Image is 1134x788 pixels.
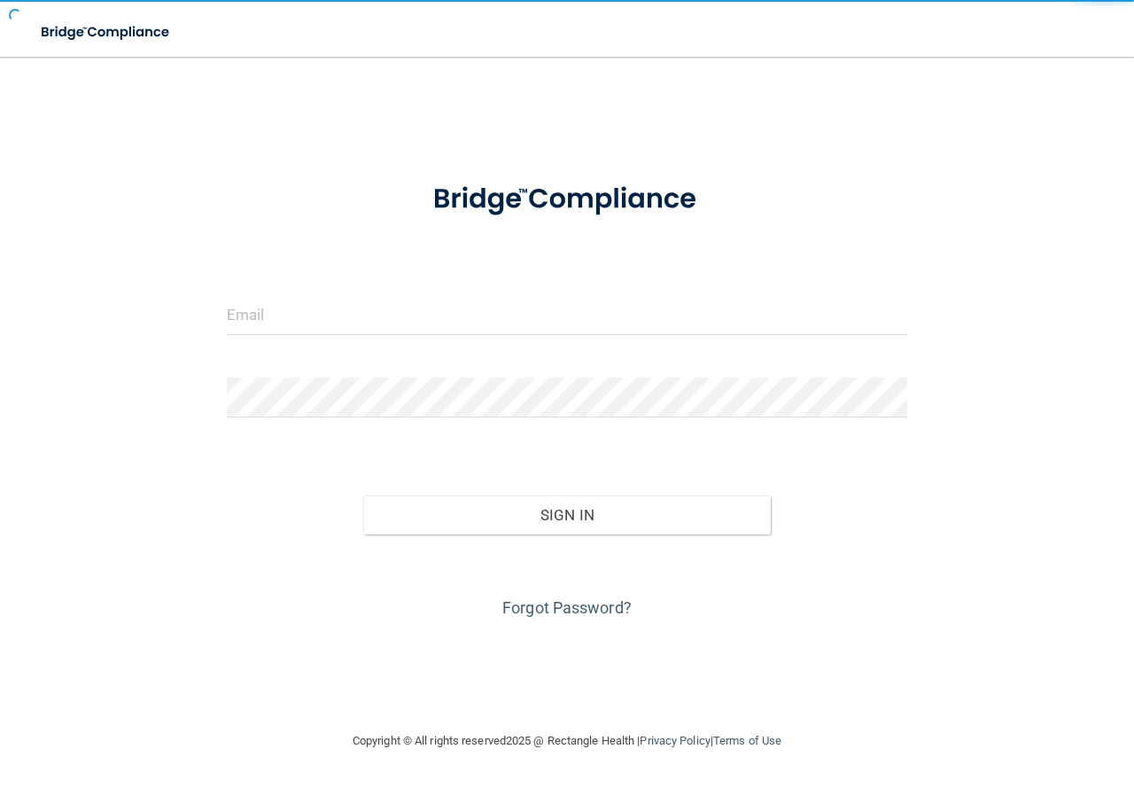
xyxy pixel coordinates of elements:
[227,295,907,335] input: Email
[27,14,186,51] img: bridge_compliance_login_screen.278c3ca4.svg
[404,163,731,236] img: bridge_compliance_login_screen.278c3ca4.svg
[363,495,772,534] button: Sign In
[640,734,710,747] a: Privacy Policy
[713,734,781,747] a: Terms of Use
[502,598,632,617] a: Forgot Password?
[244,713,890,769] div: Copyright © All rights reserved 2025 @ Rectangle Health | |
